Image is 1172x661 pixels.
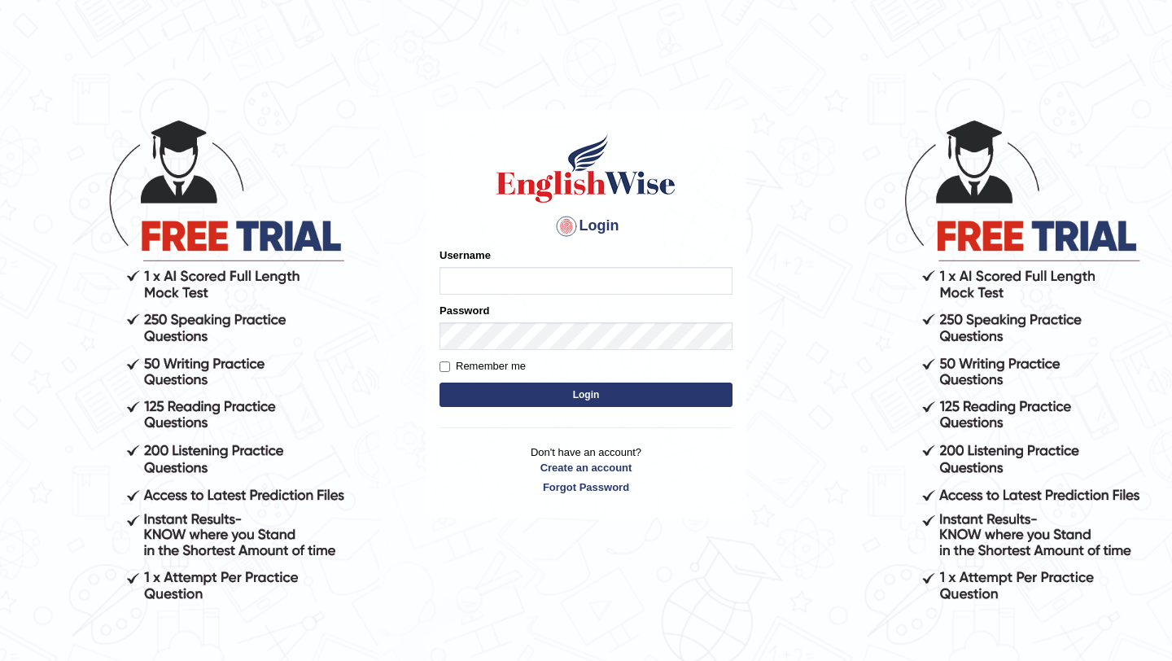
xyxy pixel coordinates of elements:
[439,303,489,318] label: Password
[439,361,450,372] input: Remember me
[439,460,732,475] a: Create an account
[493,132,679,205] img: Logo of English Wise sign in for intelligent practice with AI
[439,383,732,407] button: Login
[439,479,732,495] a: Forgot Password
[439,358,526,374] label: Remember me
[439,247,491,263] label: Username
[439,444,732,495] p: Don't have an account?
[439,213,732,239] h4: Login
